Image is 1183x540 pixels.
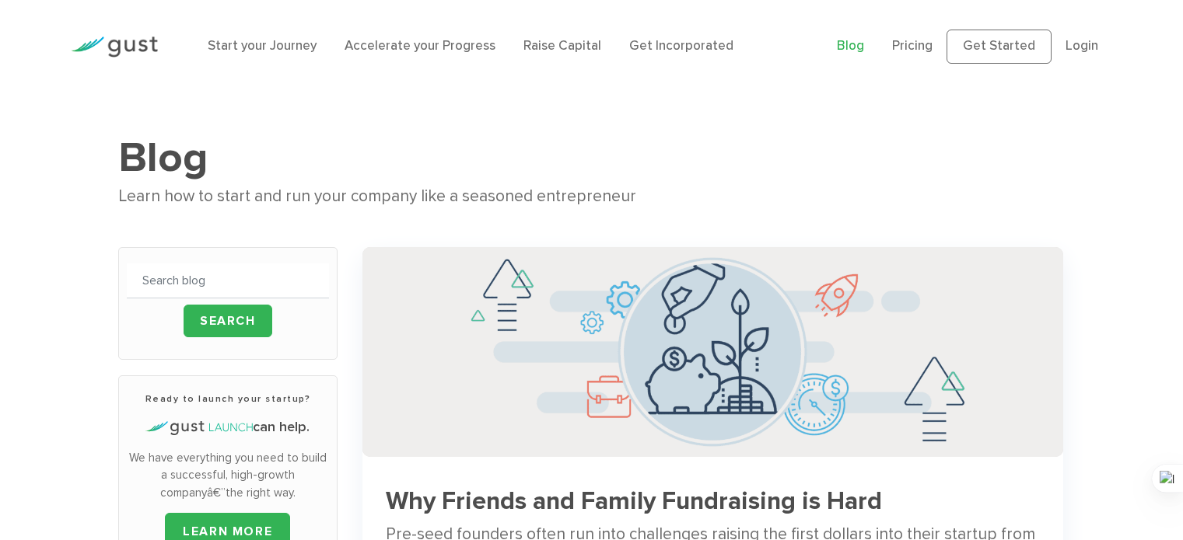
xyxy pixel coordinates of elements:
[208,38,317,54] a: Start your Journey
[127,417,329,437] h4: can help.
[127,263,329,298] input: Search blog
[127,449,329,502] p: We have everything you need to build a successful, high-growth companyâ€”the right way.
[523,38,601,54] a: Raise Capital
[892,38,933,54] a: Pricing
[345,38,495,54] a: Accelerate your Progress
[118,183,1065,210] div: Learn how to start and run your company like a seasoned entrepreneur
[118,132,1065,183] h1: Blog
[837,38,864,54] a: Blog
[1066,38,1098,54] a: Login
[362,247,1063,457] img: Successful Startup Founders Invest In Their Own Ventures 0742d64fd6a698c3cfa409e71c3cc4e5620a7e72...
[629,38,733,54] a: Get Incorporated
[127,392,329,406] h3: Ready to launch your startup?
[947,30,1052,64] a: Get Started
[71,37,158,57] img: Gust Logo
[386,488,1040,515] h3: Why Friends and Family Fundraising is Hard
[184,305,272,337] input: Search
